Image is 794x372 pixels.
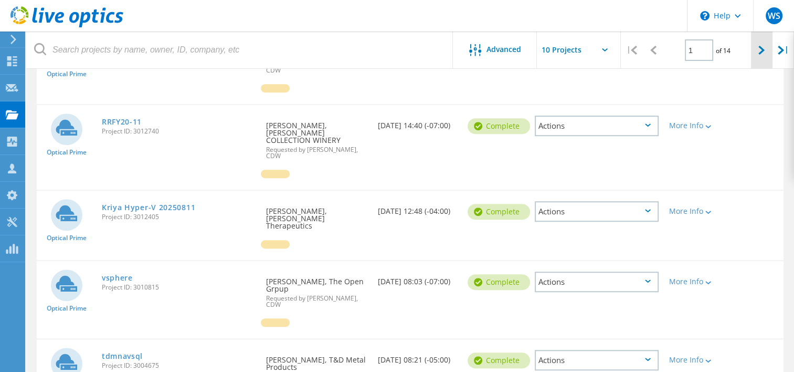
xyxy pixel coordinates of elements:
[47,71,87,77] span: Optical Prime
[767,12,780,20] span: WS
[669,356,718,364] div: More Info
[621,32,642,69] div: |
[102,118,142,126] a: RRFY20-11
[535,201,659,222] div: Actions
[373,261,462,296] div: [DATE] 08:03 (-07:00)
[261,105,373,170] div: [PERSON_NAME], [PERSON_NAME] COLLECTION WINERY
[772,32,794,69] div: |
[26,32,453,68] input: Search projects by name, owner, ID, company, etc
[669,208,718,215] div: More Info
[468,118,530,134] div: Complete
[47,235,87,241] span: Optical Prime
[102,274,133,282] a: vsphere
[261,191,373,240] div: [PERSON_NAME], [PERSON_NAME] Therapeutics
[102,214,256,220] span: Project ID: 3012405
[10,22,123,29] a: Live Optics Dashboard
[47,149,87,156] span: Optical Prime
[102,353,143,360] a: tdmnavsql
[716,46,731,55] span: of 14
[266,295,367,308] span: Requested by [PERSON_NAME], CDW
[468,274,530,290] div: Complete
[669,122,718,129] div: More Info
[373,191,462,225] div: [DATE] 12:48 (-04:00)
[373,105,462,140] div: [DATE] 14:40 (-07:00)
[468,204,530,220] div: Complete
[261,261,373,318] div: [PERSON_NAME], The Open Grpup
[535,350,659,370] div: Actions
[102,284,256,291] span: Project ID: 3010815
[102,128,256,135] span: Project ID: 3012740
[468,353,530,368] div: Complete
[535,116,659,136] div: Actions
[535,272,659,292] div: Actions
[102,363,256,369] span: Project ID: 3004675
[102,204,195,211] a: Kriya Hyper-V 20250811
[486,46,521,53] span: Advanced
[669,278,718,285] div: More Info
[266,61,367,74] span: Requested by [PERSON_NAME], CDW
[266,147,367,159] span: Requested by [PERSON_NAME], CDW
[47,305,87,312] span: Optical Prime
[700,11,710,20] svg: \n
